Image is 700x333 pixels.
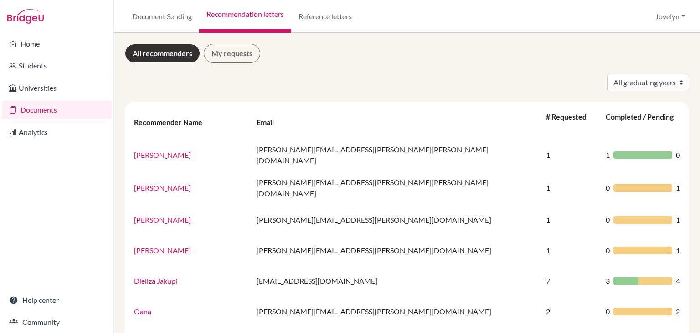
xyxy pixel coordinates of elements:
td: [PERSON_NAME][EMAIL_ADDRESS][PERSON_NAME][DOMAIN_NAME] [251,204,540,235]
span: 0 [606,214,610,225]
span: 1 [606,150,610,161]
td: 1 [540,139,600,172]
td: [PERSON_NAME][EMAIL_ADDRESS][PERSON_NAME][DOMAIN_NAME] [251,235,540,265]
td: 1 [540,235,600,265]
a: Documents [2,101,112,119]
td: 1 [540,172,600,204]
span: 0 [676,150,680,161]
td: 2 [540,296,600,327]
a: Universities [2,79,112,97]
a: Diellza Jakupi [134,276,177,285]
a: My requests [204,44,260,63]
span: 2 [676,306,680,317]
td: 1 [540,204,600,235]
td: [PERSON_NAME][EMAIL_ADDRESS][PERSON_NAME][DOMAIN_NAME] [251,296,540,327]
div: Completed / Pending [606,112,674,132]
td: [PERSON_NAME][EMAIL_ADDRESS][PERSON_NAME][PERSON_NAME][DOMAIN_NAME] [251,172,540,204]
span: 0 [606,182,610,193]
a: Help center [2,291,112,309]
td: [PERSON_NAME][EMAIL_ADDRESS][PERSON_NAME][PERSON_NAME][DOMAIN_NAME] [251,139,540,172]
div: # Requested [546,112,587,132]
td: 7 [540,265,600,296]
button: Jovelyn [651,8,689,25]
span: 1 [676,182,680,193]
a: [PERSON_NAME] [134,151,191,159]
div: Recommender Name [134,118,211,126]
div: Email [257,118,283,126]
span: 4 [676,276,680,286]
span: 3 [606,276,610,286]
a: [PERSON_NAME] [134,215,191,224]
span: 1 [676,245,680,256]
td: [EMAIL_ADDRESS][DOMAIN_NAME] [251,265,540,296]
a: Community [2,313,112,331]
span: 0 [606,245,610,256]
a: Students [2,57,112,75]
span: 0 [606,306,610,317]
a: [PERSON_NAME] [134,183,191,192]
a: Home [2,35,112,53]
a: All recommenders [125,44,200,63]
a: [PERSON_NAME] [134,246,191,255]
a: Analytics [2,123,112,141]
img: Bridge-U [7,9,44,24]
span: 1 [676,214,680,225]
a: Oana [134,307,151,316]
